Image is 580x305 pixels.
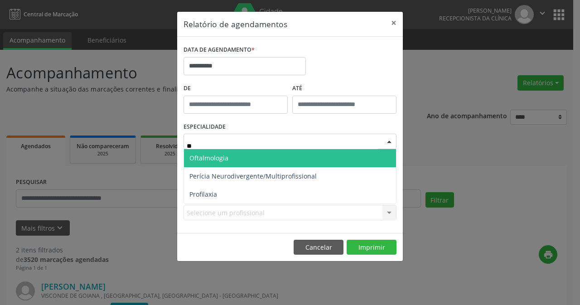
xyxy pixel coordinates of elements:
button: Imprimir [347,240,396,255]
span: Profilaxia [189,190,217,198]
span: Oftalmologia [189,154,228,162]
label: ATÉ [292,82,396,96]
h5: Relatório de agendamentos [184,18,287,30]
button: Close [385,12,403,34]
span: Perícia Neurodivergente/Multiprofissional [189,172,317,180]
label: ESPECIALIDADE [184,120,226,134]
label: De [184,82,288,96]
button: Cancelar [294,240,343,255]
label: DATA DE AGENDAMENTO [184,43,255,57]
